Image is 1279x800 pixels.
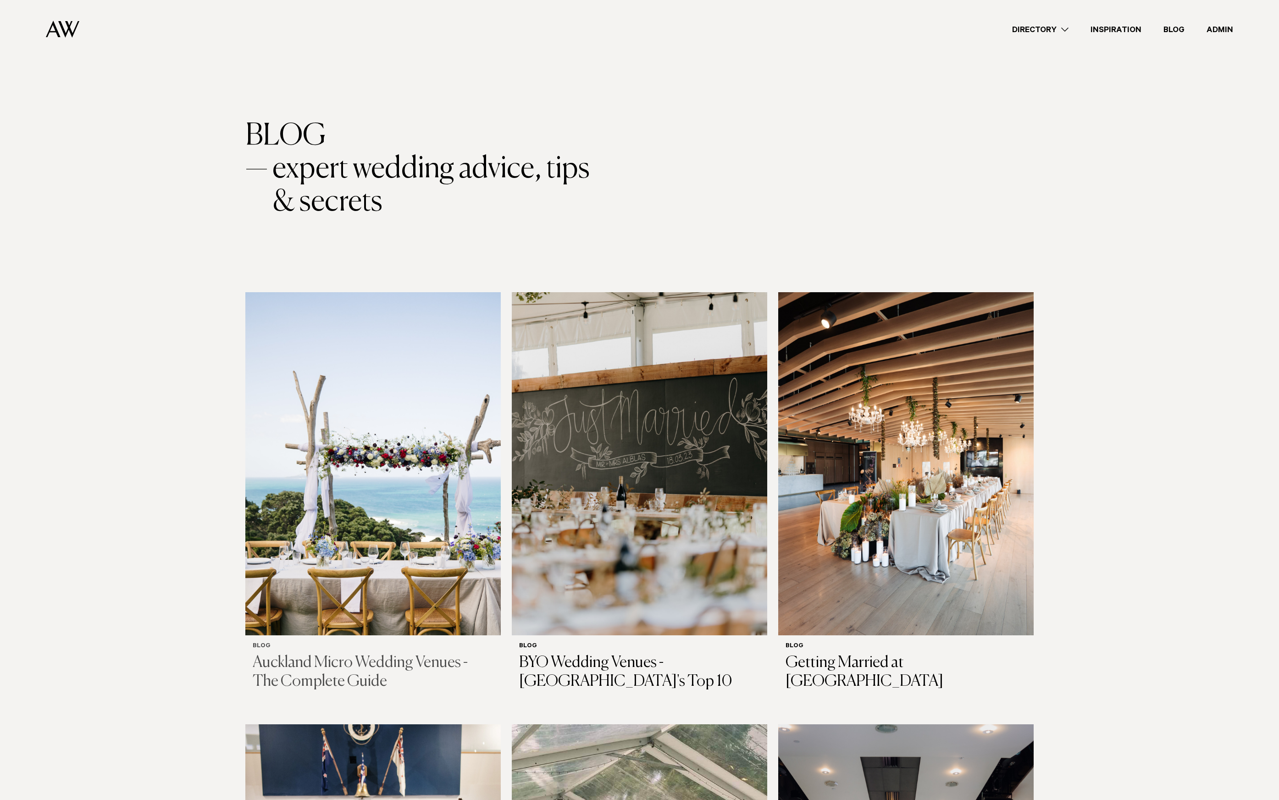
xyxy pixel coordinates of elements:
[272,153,612,219] span: expert wedding advice, tips & secrets
[786,643,1026,650] h6: Blog
[786,654,1026,691] h3: Getting Married at [GEOGRAPHIC_DATA]
[253,643,493,650] h6: Blog
[778,292,1034,635] img: Blog | Getting Married at Park Hyatt Auckland
[1080,23,1152,36] a: Inspiration
[253,654,493,691] h3: Auckland Micro Wedding Venues - The Complete Guide
[245,153,268,219] span: —
[46,21,79,38] img: Auckland Weddings Logo
[1152,23,1196,36] a: Blog
[1001,23,1080,36] a: Directory
[245,292,501,699] a: Blog | Auckland Micro Wedding Venues - The Complete Guide Blog Auckland Micro Wedding Venues - Th...
[519,654,760,691] h3: BYO Wedding Venues - [GEOGRAPHIC_DATA]'s Top 10
[245,120,1034,219] h1: BLOG
[245,292,501,635] img: Blog | Auckland Micro Wedding Venues - The Complete Guide
[1196,23,1244,36] a: Admin
[519,643,760,650] h6: Blog
[512,292,767,699] a: Blog | BYO Wedding Venues - Auckland's Top 10 Blog BYO Wedding Venues - [GEOGRAPHIC_DATA]'s Top 10
[512,292,767,635] img: Blog | BYO Wedding Venues - Auckland's Top 10
[778,292,1034,699] a: Blog | Getting Married at Park Hyatt Auckland Blog Getting Married at [GEOGRAPHIC_DATA]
